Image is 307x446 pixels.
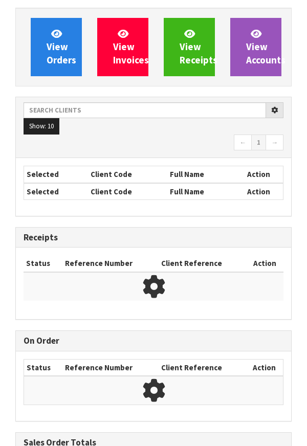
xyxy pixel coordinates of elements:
[24,336,283,346] h3: On Order
[164,18,215,76] a: ViewReceipts
[246,360,283,376] th: Action
[88,166,168,183] th: Client Code
[24,360,62,376] th: Status
[24,183,88,199] th: Selected
[97,18,148,76] a: ViewInvoices
[246,28,286,66] span: View Accounts
[24,135,283,152] nav: Page navigation
[31,18,82,76] a: ViewOrders
[167,166,235,183] th: Full Name
[167,183,235,199] th: Full Name
[62,360,159,376] th: Reference Number
[234,135,252,151] a: ←
[88,183,168,199] th: Client Code
[159,360,246,376] th: Client Reference
[251,135,266,151] a: 1
[62,255,159,272] th: Reference Number
[235,183,283,199] th: Action
[246,255,283,272] th: Action
[47,28,76,66] span: View Orders
[266,135,283,151] a: →
[230,18,281,76] a: ViewAccounts
[113,28,149,66] span: View Invoices
[24,166,88,183] th: Selected
[24,118,59,135] button: Show: 10
[24,233,283,242] h3: Receipts
[24,255,62,272] th: Status
[24,102,266,118] input: Search clients
[235,166,283,183] th: Action
[180,28,217,66] span: View Receipts
[159,255,246,272] th: Client Reference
